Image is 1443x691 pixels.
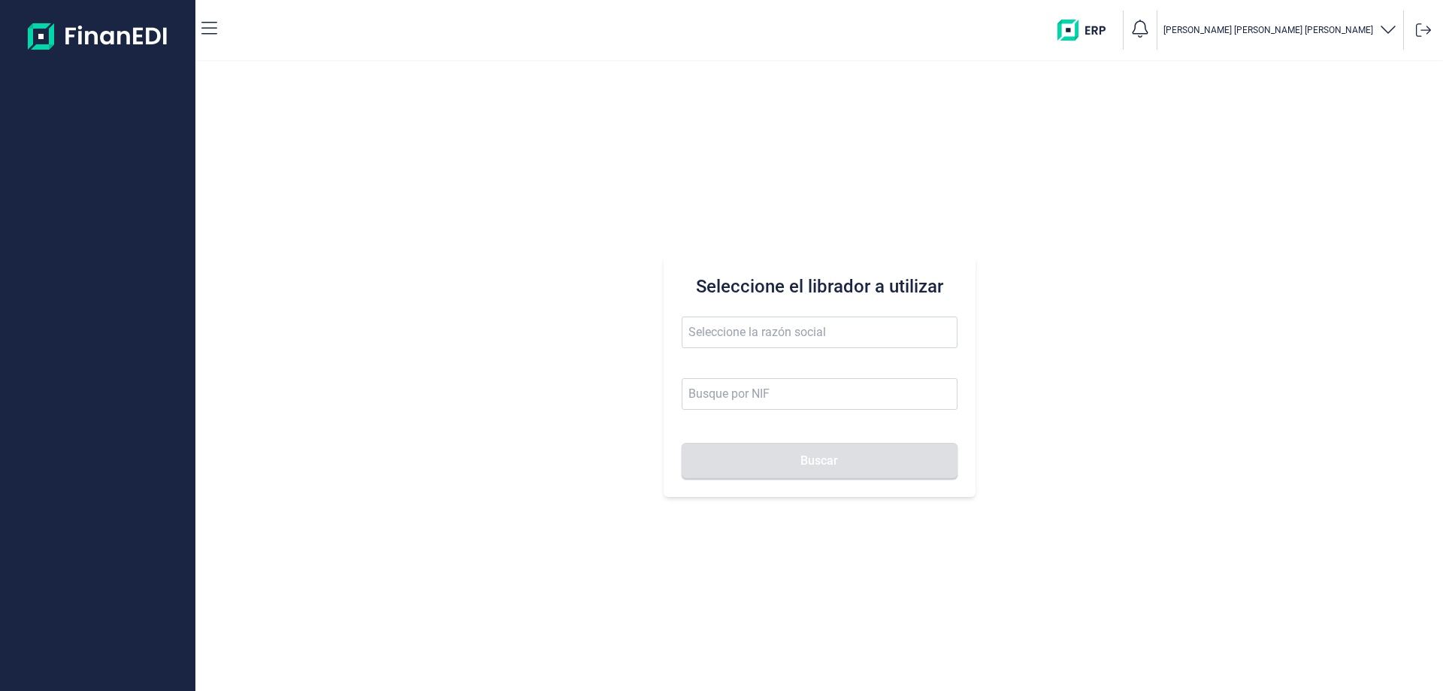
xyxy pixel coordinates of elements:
[1163,24,1373,36] p: [PERSON_NAME] [PERSON_NAME] [PERSON_NAME]
[1057,20,1117,41] img: erp
[682,317,957,348] input: Seleccione la razón social
[1163,20,1397,41] button: [PERSON_NAME] [PERSON_NAME] [PERSON_NAME]
[28,12,168,60] img: Logo de aplicación
[682,378,957,410] input: Busque por NIF
[682,274,957,299] h3: Seleccione el librador a utilizar
[800,455,838,466] span: Buscar
[682,443,957,479] button: Buscar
